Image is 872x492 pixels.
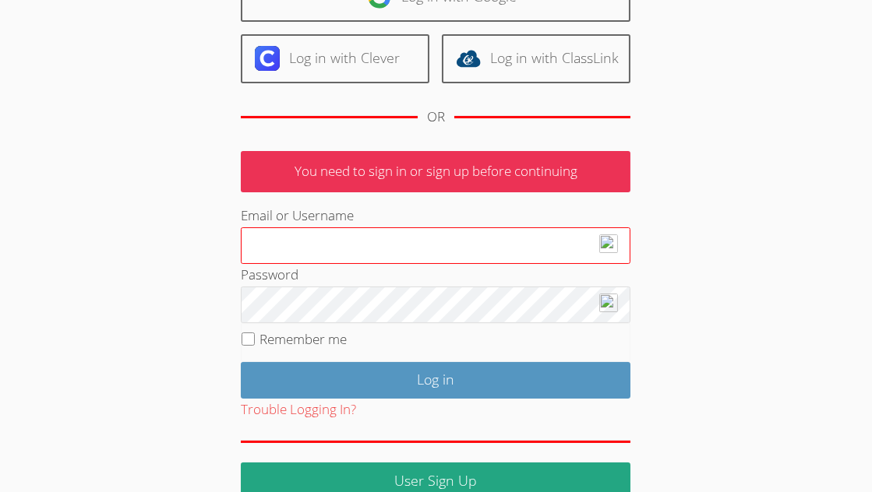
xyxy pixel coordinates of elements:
[599,234,618,253] img: npw-badge-icon-locked.svg
[241,265,298,283] label: Password
[599,293,618,312] img: npw-badge-icon-locked.svg
[241,151,630,192] p: You need to sign in or sign up before continuing
[456,46,481,71] img: classlink-logo-d6bb404cc1216ec64c9a2012d9dc4662098be43eaf13dc465df04b49fa7ab582.svg
[442,34,630,83] a: Log in with ClassLink
[259,330,347,348] label: Remember me
[241,362,630,399] input: Log in
[241,206,354,224] label: Email or Username
[255,46,280,71] img: clever-logo-6eab21bc6e7a338710f1a6ff85c0baf02591cd810cc4098c63d3a4b26e2feb20.svg
[427,106,445,128] div: OR
[241,34,429,83] a: Log in with Clever
[241,399,356,421] button: Trouble Logging In?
